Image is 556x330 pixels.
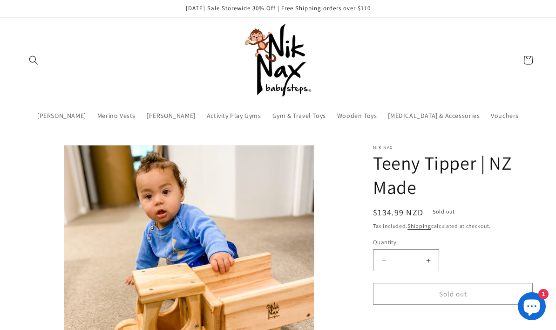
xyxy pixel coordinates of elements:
[37,111,86,120] span: [PERSON_NAME]
[23,50,44,70] summary: Search
[515,292,549,323] inbox-online-store-chat: Shopify online store chat
[207,111,261,120] span: Activity Play Gyms
[491,111,519,120] span: Vouchers
[388,111,480,120] span: [MEDICAL_DATA] & Accessories
[373,151,533,199] h1: Teeny Tipper | NZ Made
[32,106,92,125] a: [PERSON_NAME]
[373,238,533,247] label: Quantity
[426,206,461,218] span: Sold out
[373,145,533,151] p: Nik Nax
[186,4,371,12] span: [DATE] Sale Storewide 30% Off | Free Shipping orders over $110
[373,283,533,305] button: Sold out
[373,206,423,219] span: $134.99 NZD
[241,23,315,97] img: Nik Nax
[382,106,485,125] a: [MEDICAL_DATA] & Accessories
[267,106,332,125] a: Gym & Travel Toys
[337,111,377,120] span: Wooden Toys
[92,106,141,125] a: Merino Vests
[141,106,201,125] a: [PERSON_NAME]
[201,106,267,125] a: Activity Play Gyms
[485,106,524,125] a: Vouchers
[237,20,319,101] a: Nik Nax
[407,222,431,229] a: Shipping
[147,111,196,120] span: [PERSON_NAME]
[332,106,383,125] a: Wooden Toys
[373,221,533,231] div: Tax included. calculated at checkout.
[272,111,326,120] span: Gym & Travel Toys
[97,111,136,120] span: Merino Vests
